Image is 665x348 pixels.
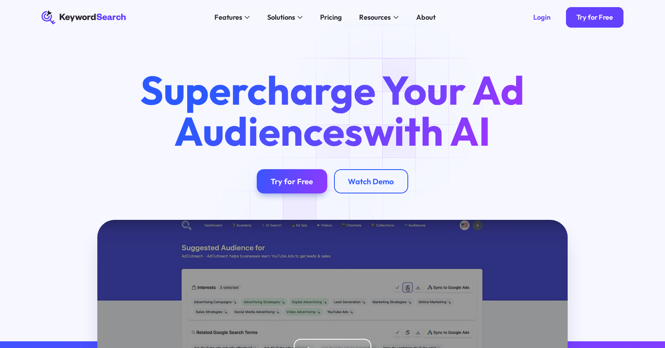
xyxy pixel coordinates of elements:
h1: Supercharge Your Ad Audiences [123,70,541,152]
div: Watch Demo [348,177,394,186]
a: Pricing [315,10,347,24]
div: Resources [359,12,391,23]
div: Features [214,12,242,23]
div: Try for Free [576,13,613,22]
div: Pricing [320,12,342,23]
a: Try for Free [566,7,623,28]
div: Try for Free [271,177,313,186]
div: Login [533,13,550,22]
span: with AI [363,106,490,156]
a: Login [523,7,561,28]
a: Try for Free [257,169,327,193]
a: About [411,10,441,24]
div: Solutions [267,12,295,23]
div: About [416,12,436,23]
